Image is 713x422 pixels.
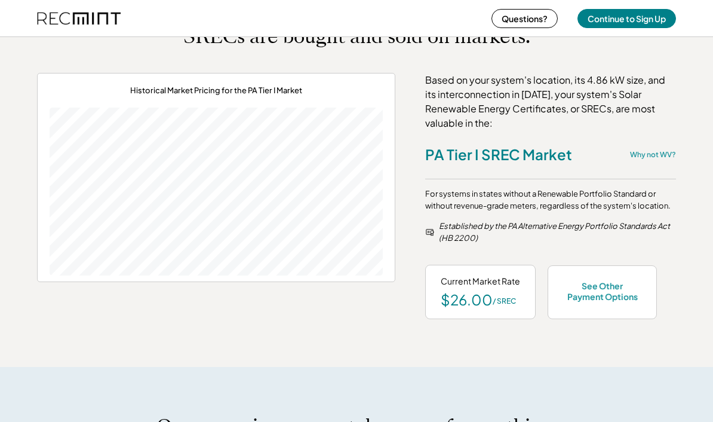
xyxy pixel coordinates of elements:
[563,280,641,302] div: See Other Payment Options
[630,150,676,160] div: Why not WV?
[37,2,121,34] img: recmint-logotype%403x%20%281%29.jpeg
[425,145,572,164] div: PA Tier I SREC Market
[577,9,676,28] button: Continue to Sign Up
[491,9,558,28] button: Questions?
[130,85,302,96] div: Historical Market Pricing for the PA Tier I Market
[441,292,493,307] div: $26.00
[493,296,516,307] div: / SREC
[183,25,530,48] h1: SRECs are bought and sold on markets.
[441,276,520,288] div: Current Market Rate
[425,73,676,130] div: Based on your system's location, its 4.86 kW size, and its interconnection in [DATE], your system...
[439,221,676,244] div: Established by the PA Alternative Energy Portfolio Standards Act (HB 2200)
[425,188,676,212] div: For systems in states without a Renewable Portfolio Standard or without revenue-grade meters, reg...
